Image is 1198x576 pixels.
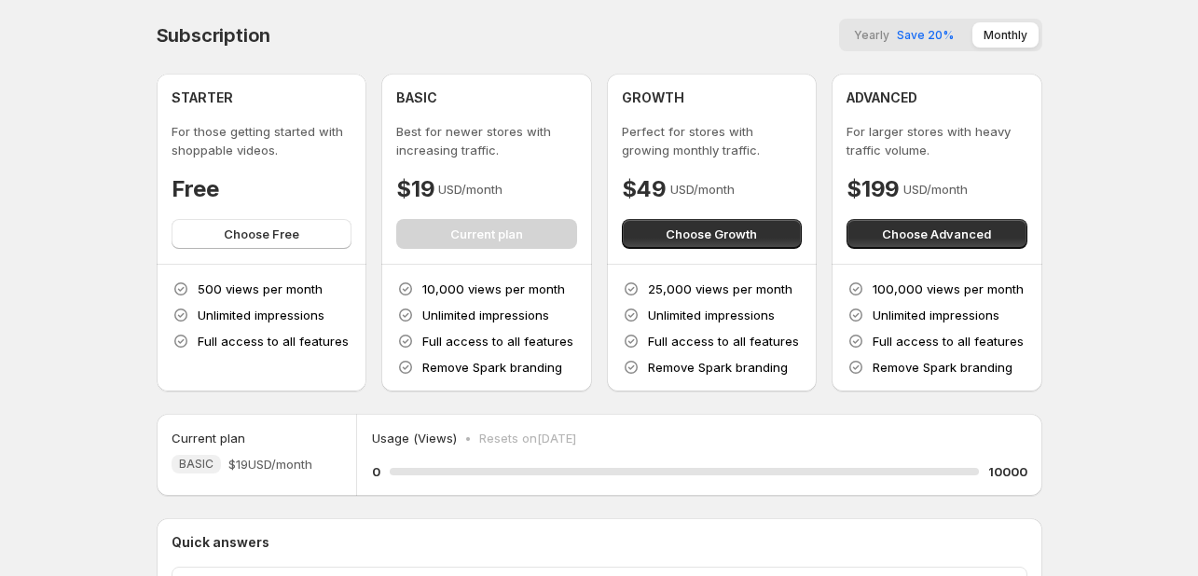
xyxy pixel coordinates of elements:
span: Choose Growth [666,225,757,243]
p: • [464,429,472,447]
button: Choose Advanced [847,219,1027,249]
h5: Current plan [172,429,245,447]
p: Best for newer stores with increasing traffic. [396,122,577,159]
h4: ADVANCED [847,89,917,107]
p: Full access to all features [648,332,799,350]
p: Full access to all features [873,332,1024,350]
p: Remove Spark branding [422,358,562,377]
p: Remove Spark branding [873,358,1012,377]
p: For larger stores with heavy traffic volume. [847,122,1027,159]
h4: Free [172,174,219,204]
button: Choose Growth [622,219,803,249]
h4: $199 [847,174,900,204]
p: 500 views per month [198,280,323,298]
p: For those getting started with shoppable videos. [172,122,352,159]
p: Unlimited impressions [422,306,549,324]
p: Full access to all features [198,332,349,350]
h5: 0 [372,462,380,481]
h4: STARTER [172,89,233,107]
span: Save 20% [897,28,954,42]
span: Choose Advanced [882,225,991,243]
h5: 10000 [988,462,1027,481]
p: Unlimited impressions [648,306,775,324]
span: Choose Free [224,225,299,243]
button: YearlySave 20% [843,22,965,48]
p: 10,000 views per month [422,280,565,298]
p: 100,000 views per month [873,280,1024,298]
span: Yearly [854,28,889,42]
p: 25,000 views per month [648,280,792,298]
h4: $49 [622,174,667,204]
p: Remove Spark branding [648,358,788,377]
p: Full access to all features [422,332,573,350]
button: Choose Free [172,219,352,249]
h4: BASIC [396,89,437,107]
p: Quick answers [172,533,1027,552]
p: Unlimited impressions [873,306,999,324]
button: Monthly [972,22,1039,48]
p: Usage (Views) [372,429,457,447]
p: USD/month [438,180,503,199]
p: USD/month [903,180,968,199]
p: Resets on [DATE] [479,429,576,447]
p: Perfect for stores with growing monthly traffic. [622,122,803,159]
span: $19 USD/month [228,455,312,473]
h4: GROWTH [622,89,684,107]
h4: Subscription [157,24,271,47]
span: BASIC [179,457,213,472]
p: USD/month [670,180,735,199]
p: Unlimited impressions [198,306,324,324]
h4: $19 [396,174,434,204]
